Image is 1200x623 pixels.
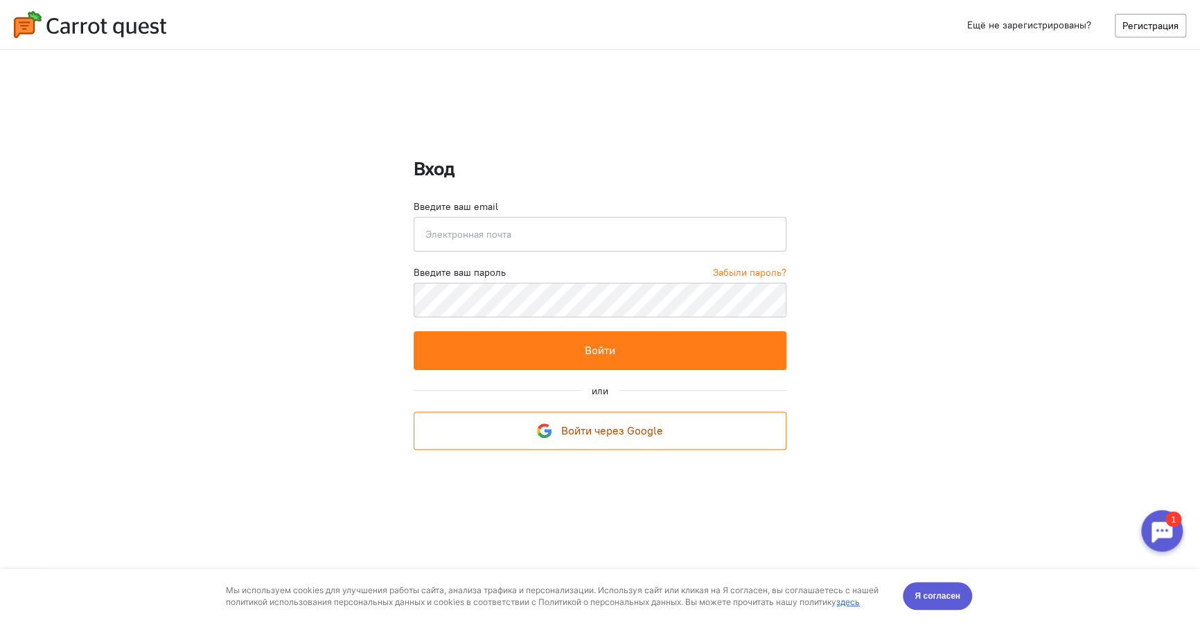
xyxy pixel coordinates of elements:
span: Я согласен [915,20,960,34]
div: 1 [31,8,47,24]
input: Электронная почта [414,217,786,252]
img: google-logo.svg [537,423,552,438]
a: Регистрация [1115,14,1186,37]
button: Я согласен [903,13,972,41]
strong: Вход [414,156,455,181]
button: Войти [414,331,786,369]
a: Забыли пароль? [713,265,786,279]
label: Введите ваш пароль [414,265,506,279]
span: Ещё не зарегистрированы? [967,19,1091,31]
a: здесь [836,28,860,38]
div: или [592,384,608,398]
div: Мы используем cookies для улучшения работы сайта, анализа трафика и персонализации. Используя сай... [226,15,887,39]
img: carrot-quest-logo.svg [14,11,166,38]
label: Введите ваш email [414,200,498,213]
span: Войти через Google [561,423,663,437]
